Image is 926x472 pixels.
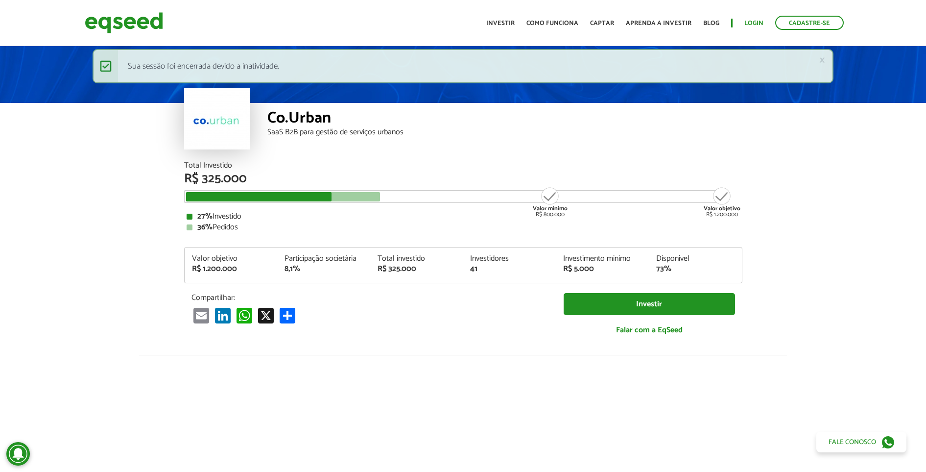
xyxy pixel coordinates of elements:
div: R$ 1.200.000 [192,265,270,273]
div: Co.Urban [267,110,742,128]
a: Investir [564,293,735,315]
a: LinkedIn [213,307,233,323]
div: Investimento mínimo [563,255,641,263]
div: SaaS B2B para gestão de serviços urbanos [267,128,742,136]
p: Compartilhar: [191,293,549,302]
strong: Valor mínimo [533,204,568,213]
div: Pedidos [187,224,740,231]
div: Participação societária [285,255,363,263]
a: Investir [486,20,515,26]
div: Sua sessão foi encerrada devido a inatividade. [93,49,833,83]
div: Valor objetivo [192,255,270,263]
div: Investido [187,213,740,221]
a: Email [191,307,211,323]
img: EqSeed [85,10,163,36]
div: 41 [470,265,548,273]
a: X [256,307,276,323]
div: Disponível [656,255,735,263]
div: Total investido [378,255,456,263]
a: Aprenda a investir [626,20,691,26]
div: R$ 5.000 [563,265,641,273]
strong: Valor objetivo [704,204,740,213]
div: R$ 325.000 [378,265,456,273]
div: R$ 800.000 [532,186,569,218]
a: Como funciona [526,20,578,26]
a: Login [744,20,763,26]
strong: 36% [197,221,213,234]
a: × [819,55,825,65]
a: Compartilhar [278,307,297,323]
a: Fale conosco [816,432,906,452]
a: Captar [590,20,614,26]
a: Cadastre-se [775,16,844,30]
div: Total Investido [184,162,742,170]
div: Investidores [470,255,548,263]
a: Blog [703,20,719,26]
div: 8,1% [285,265,363,273]
a: Falar com a EqSeed [564,320,735,340]
div: R$ 1.200.000 [704,186,740,218]
strong: 27% [197,210,213,223]
div: 73% [656,265,735,273]
a: WhatsApp [235,307,254,323]
div: R$ 325.000 [184,173,742,185]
